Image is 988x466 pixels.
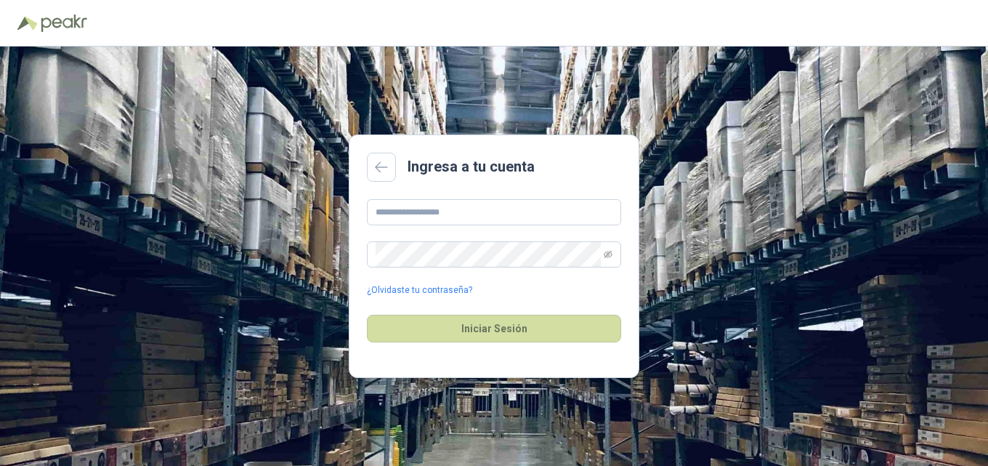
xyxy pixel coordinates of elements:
h2: Ingresa a tu cuenta [408,156,535,178]
button: Iniciar Sesión [367,315,621,342]
a: ¿Olvidaste tu contraseña? [367,284,472,297]
span: eye-invisible [604,250,612,259]
img: Logo [17,16,38,31]
img: Peakr [41,15,87,32]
